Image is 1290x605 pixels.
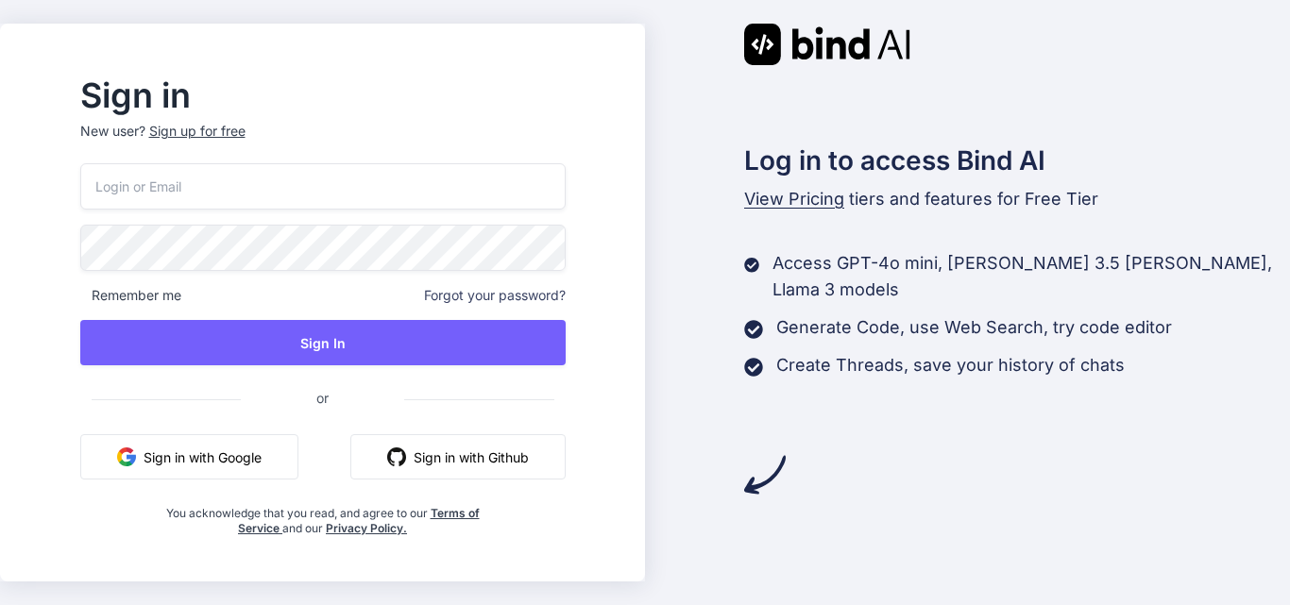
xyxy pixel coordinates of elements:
[117,447,136,466] img: google
[241,375,404,421] span: or
[744,24,910,65] img: Bind AI logo
[161,495,484,536] div: You acknowledge that you read, and agree to our and our
[80,163,566,210] input: Login or Email
[80,320,566,365] button: Sign In
[744,186,1290,212] p: tiers and features for Free Tier
[776,352,1125,378] p: Create Threads, save your history of chats
[238,506,480,535] a: Terms of Service
[744,189,844,209] span: View Pricing
[80,434,298,479] button: Sign in with Google
[80,286,181,305] span: Remember me
[80,80,566,110] h2: Sign in
[387,447,406,466] img: github
[80,122,566,163] p: New user?
[350,434,566,479] button: Sign in with Github
[326,521,407,535] a: Privacy Policy.
[424,286,566,305] span: Forgot your password?
[744,454,786,496] img: arrow
[744,141,1290,180] h2: Log in to access Bind AI
[772,250,1290,303] p: Access GPT-4o mini, [PERSON_NAME] 3.5 [PERSON_NAME], Llama 3 models
[149,122,246,141] div: Sign up for free
[776,314,1172,341] p: Generate Code, use Web Search, try code editor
